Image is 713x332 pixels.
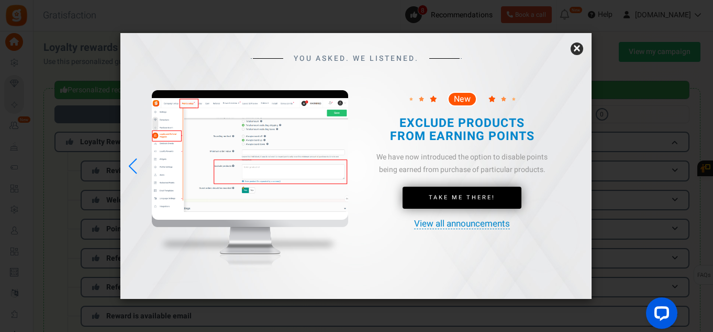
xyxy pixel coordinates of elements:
a: Take Me There! [403,187,521,209]
h2: EXCLUDE PRODUCTS FROM EARNING POINTS [382,117,542,144]
span: New [454,95,471,103]
img: mockup [152,90,348,290]
div: We have now introduced the option to disable points being earned from purchase of particular prod... [373,151,551,176]
a: × [571,42,583,55]
span: YOU ASKED. WE LISTENED. [294,55,419,62]
a: View all announcements [414,219,510,229]
div: Previous slide [126,155,140,178]
img: screenshot [152,98,348,220]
